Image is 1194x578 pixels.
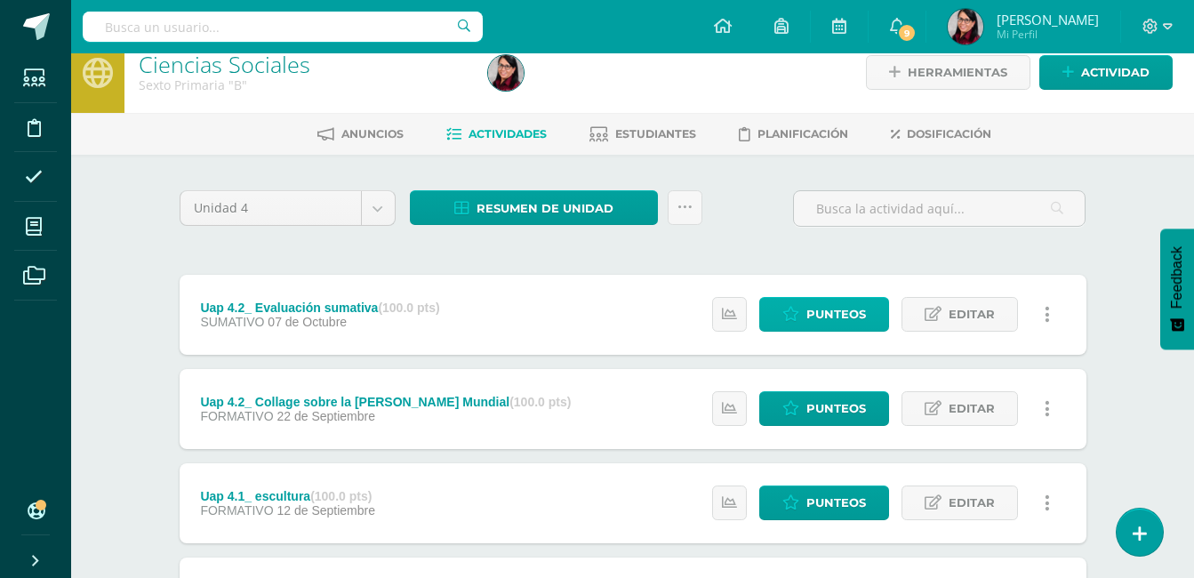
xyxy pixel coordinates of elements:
span: Punteos [806,298,866,331]
strong: (100.0 pts) [310,489,372,503]
input: Busca la actividad aquí... [794,191,1085,226]
h1: Ciencias Sociales [139,52,467,76]
span: Unidad 4 [194,191,348,225]
a: Punteos [759,297,889,332]
span: Editar [949,392,995,425]
a: Resumen de unidad [410,190,658,225]
span: Planificación [757,127,848,140]
span: Actividades [469,127,547,140]
strong: (100.0 pts) [509,395,571,409]
div: Uap 4.2_ Collage sobre la [PERSON_NAME] Mundial [200,395,571,409]
a: Punteos [759,486,889,520]
input: Busca un usuario... [83,12,483,42]
span: Dosificación [907,127,991,140]
a: Ciencias Sociales [139,49,310,79]
span: Feedback [1169,246,1185,309]
span: Mi Perfil [997,27,1099,42]
span: FORMATIVO [200,503,273,518]
span: Editar [949,298,995,331]
div: Sexto Primaria 'B' [139,76,467,93]
span: Estudiantes [615,127,696,140]
a: Punteos [759,391,889,426]
span: Anuncios [341,127,404,140]
span: [PERSON_NAME] [997,11,1099,28]
a: Anuncios [317,120,404,149]
span: Punteos [806,392,866,425]
a: Unidad 4 [180,191,395,225]
a: Estudiantes [589,120,696,149]
div: Uap 4.2_ Evaluación sumativa [200,301,439,315]
img: 0a2e9a33f3909cb77ea8b9c8beb902f9.png [948,9,983,44]
span: 9 [897,23,917,43]
span: Punteos [806,486,866,519]
span: SUMATIVO [200,315,264,329]
strong: (100.0 pts) [378,301,439,315]
span: Editar [949,486,995,519]
a: Actividad [1039,55,1173,90]
a: Herramientas [866,55,1030,90]
span: Herramientas [908,56,1007,89]
span: 07 de Octubre [268,315,347,329]
img: 0a2e9a33f3909cb77ea8b9c8beb902f9.png [488,55,524,91]
span: Actividad [1081,56,1150,89]
button: Feedback - Mostrar encuesta [1160,229,1194,349]
span: FORMATIVO [200,409,273,423]
span: 12 de Septiembre [276,503,375,518]
span: Resumen de unidad [477,192,613,225]
span: 22 de Septiembre [276,409,375,423]
a: Actividades [446,120,547,149]
a: Dosificación [891,120,991,149]
a: Planificación [739,120,848,149]
div: Uap 4.1_ escultura [200,489,375,503]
